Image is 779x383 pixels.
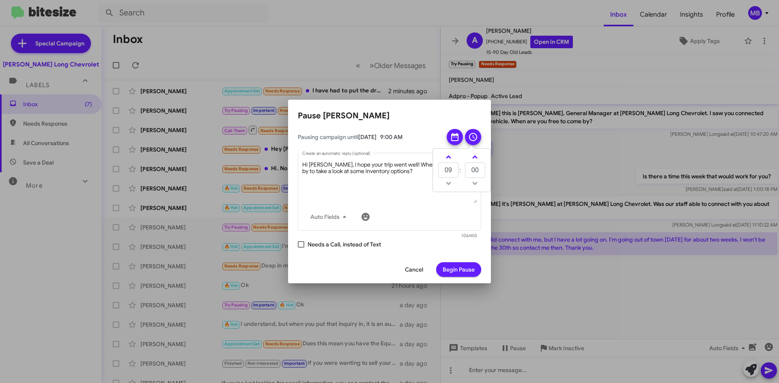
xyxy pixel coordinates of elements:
[461,233,477,238] mat-hint: 106/450
[438,163,458,178] input: HH
[298,133,440,141] span: Pausing campaign until
[358,133,377,141] span: [DATE]
[308,240,381,249] span: Needs a Call, instead of Text
[298,109,481,122] h2: Pause [PERSON_NAME]
[459,162,465,178] td: :
[398,262,430,277] button: Cancel
[304,210,356,224] button: Auto Fields
[465,163,485,178] input: MM
[436,262,481,277] button: Begin Pause
[443,262,475,277] span: Begin Pause
[310,210,349,224] span: Auto Fields
[405,262,423,277] span: Cancel
[380,133,402,141] span: 9:00 AM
